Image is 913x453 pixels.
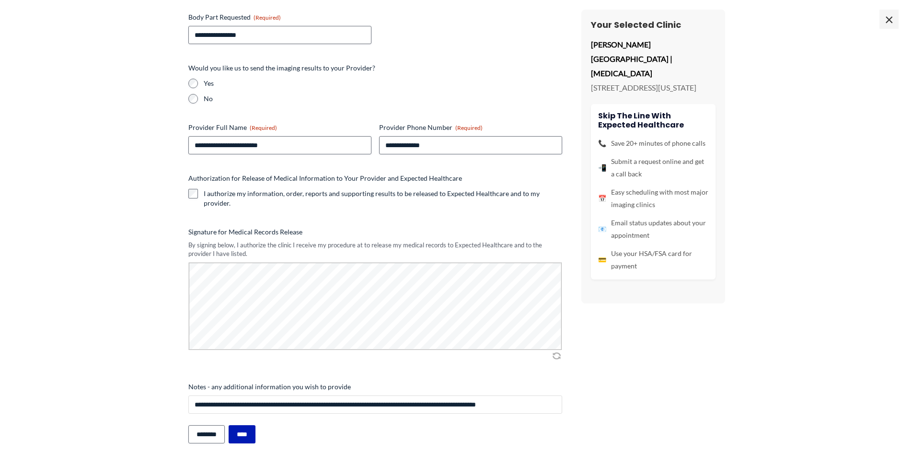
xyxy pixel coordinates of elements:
[551,351,562,360] img: Clear Signature
[204,79,562,88] label: Yes
[188,241,562,258] div: By signing below, I authorize the clinic I receive my procedure at to release my medical records ...
[204,94,562,104] label: No
[598,217,708,242] li: Email status updates about your appointment
[879,10,899,29] span: ×
[598,155,708,180] li: Submit a request online and get a call back
[598,254,606,266] span: 💳
[188,174,462,183] legend: Authorization for Release of Medical Information to Your Provider and Expected Healthcare
[598,192,606,205] span: 📅
[598,162,606,174] span: 📲
[455,124,483,131] span: (Required)
[598,247,708,272] li: Use your HSA/FSA card for payment
[254,14,281,21] span: (Required)
[598,111,708,129] h4: Skip the line with Expected Healthcare
[250,124,277,131] span: (Required)
[188,382,562,392] label: Notes - any additional information you wish to provide
[598,223,606,235] span: 📧
[188,227,562,237] label: Signature for Medical Records Release
[188,123,371,132] label: Provider Full Name
[204,189,562,208] label: I authorize my information, order, reports and supporting results to be released to Expected Heal...
[379,123,562,132] label: Provider Phone Number
[591,81,716,95] p: [STREET_ADDRESS][US_STATE]
[598,137,606,150] span: 📞
[598,137,708,150] li: Save 20+ minutes of phone calls
[591,37,716,80] p: [PERSON_NAME][GEOGRAPHIC_DATA] | [MEDICAL_DATA]
[598,186,708,211] li: Easy scheduling with most major imaging clinics
[188,12,371,22] label: Body Part Requested
[591,19,716,30] h3: Your Selected Clinic
[188,63,375,73] legend: Would you like us to send the imaging results to your Provider?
